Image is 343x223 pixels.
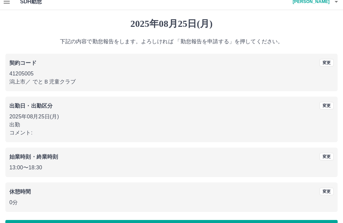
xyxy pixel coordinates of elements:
b: 契約コード [9,60,37,66]
button: 変更 [320,188,334,195]
button: 変更 [320,153,334,160]
b: 出勤日・出勤区分 [9,103,53,109]
p: 潟上市 ／ でとＢ児童クラブ [9,78,334,86]
p: 出勤 [9,121,334,129]
button: 変更 [320,102,334,109]
p: コメント: [9,129,334,137]
p: 41205005 [9,70,334,78]
p: 下記の内容で勤怠報告をします。よろしければ 「勤怠報告を申請する」を押してください。 [5,38,338,46]
p: 0分 [9,199,334,207]
b: 始業時刻・終業時刻 [9,154,58,160]
p: 13:00 〜 18:30 [9,164,334,172]
b: 休憩時間 [9,189,31,194]
button: 変更 [320,59,334,66]
p: 2025年08月25日(月) [9,113,334,121]
h1: 2025年08月25日(月) [5,18,338,30]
